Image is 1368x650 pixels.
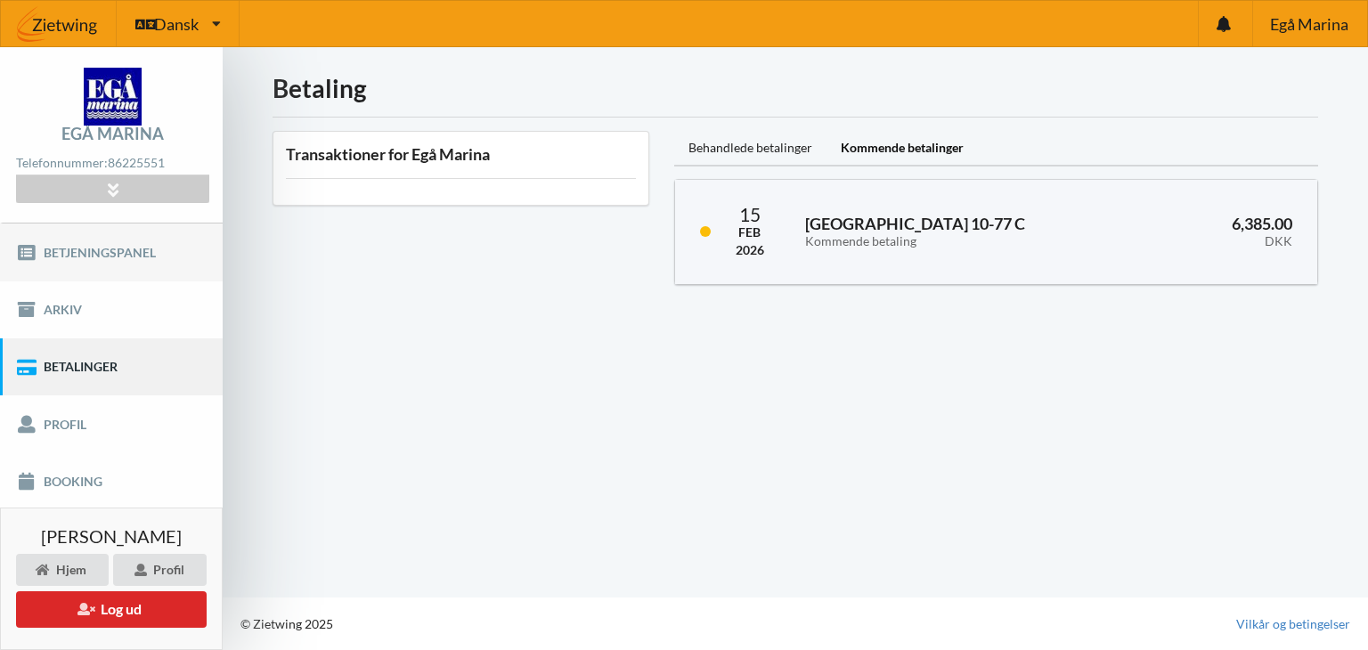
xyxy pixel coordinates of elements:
button: Log ud [16,591,207,628]
span: Dansk [154,16,199,32]
div: DKK [1141,234,1292,249]
div: 2026 [736,241,764,259]
div: Kommende betalinger [826,131,978,167]
strong: 86225551 [108,155,165,170]
div: Kommende betaling [805,234,1116,249]
span: Egå Marina [1270,16,1348,32]
h3: [GEOGRAPHIC_DATA] 10-77 C [805,214,1116,249]
div: Behandlede betalinger [674,131,826,167]
div: Egå Marina [61,126,164,142]
h3: 6,385.00 [1141,214,1292,249]
div: Telefonnummer: [16,151,208,175]
span: [PERSON_NAME] [41,527,182,545]
div: Hjem [16,554,109,586]
img: logo [84,68,142,126]
div: Profil [113,554,207,586]
div: 15 [736,205,764,223]
a: Vilkår og betingelser [1236,615,1350,633]
h3: Transaktioner for Egå Marina [286,144,636,165]
div: Feb [736,223,764,241]
h1: Betaling [273,72,1318,104]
